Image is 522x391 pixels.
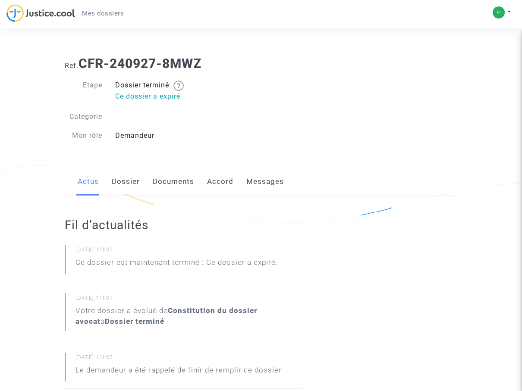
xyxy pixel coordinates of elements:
[65,217,301,233] h2: Fil d’actualités
[75,257,278,272] p: Ce dossier est maintenant terminé : Ce dossier a expiré.
[6,4,75,22] img: jc-logo.svg
[246,168,284,196] a: Messages
[109,130,261,141] div: Demandeur
[78,168,99,196] a: Actus
[65,62,79,70] span: Ref.
[207,168,233,196] a: Accord
[58,112,109,122] div: Catégorie
[82,9,124,17] span: Mes dossiers
[493,6,505,19] img: 959193a6823beed63e598be304fa26a5
[75,7,131,20] a: Mes dossiers
[112,168,140,196] a: Dossier
[75,354,301,365] small: [DATE] 11h07
[58,80,109,103] div: Etape
[75,294,301,305] small: [DATE] 11h07
[75,365,282,380] p: Le demandeur a été rappelé de finir de remplir ce dossier
[109,80,261,103] div: Dossier terminé
[58,130,109,141] div: Mon rôle
[105,317,164,326] b: Dossier terminé
[153,168,194,196] a: Documents
[79,56,201,71] b: CFR-240927-8MWZ
[75,305,301,327] div: Votre dossier a évolué de à
[173,81,184,91] img: help.svg
[115,91,255,102] p: Ce dossier a expiré
[75,246,301,257] small: [DATE] 11h07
